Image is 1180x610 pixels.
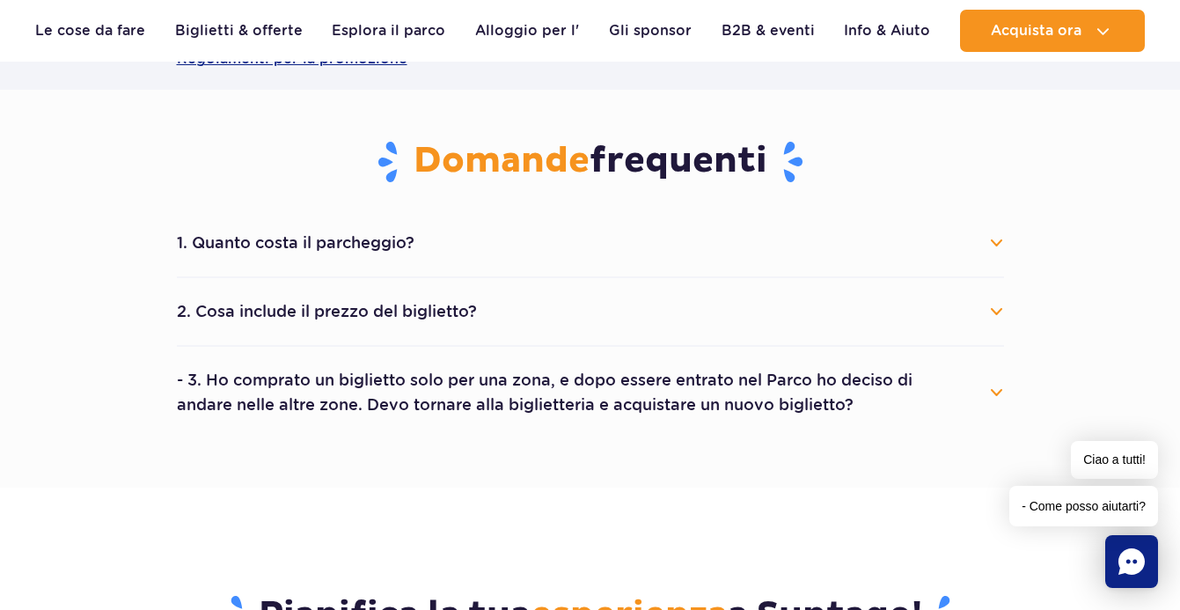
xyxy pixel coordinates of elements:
a: Gli sponsor [609,10,692,52]
span: Ciao a tutti! [1071,441,1158,479]
button: 1. Quanto costa il parcheggio? [177,224,1004,262]
div: Chat di viaggio [1105,535,1158,588]
button: - 3. Ho comprato un biglietto solo per una zona, e dopo essere entrato nel Parco ho deciso di and... [177,361,1004,424]
button: Acquista ora [960,10,1145,52]
button: 2. Cosa include il prezzo del biglietto? [177,292,1004,331]
a: Info & Aiuto [844,10,930,52]
a: Le cose da fare [35,10,145,52]
span: Domande [414,139,590,183]
a: Biglietti & offerte [175,10,303,52]
a: Esplora il parco [332,10,445,52]
span: - Come posso aiutarti? [1009,486,1158,526]
a: B2B & eventi [722,10,815,52]
h3: frequenti [177,139,1004,185]
span: Acquista ora [991,23,1081,39]
a: Alloggio per l' [475,10,579,52]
